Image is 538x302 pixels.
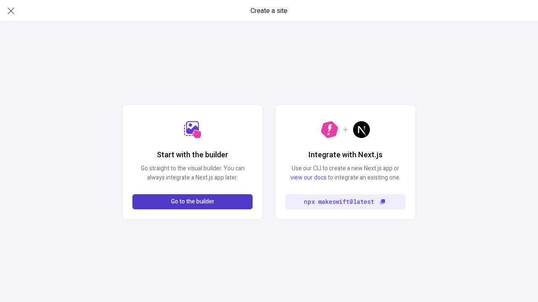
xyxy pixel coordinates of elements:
h2: Integrate with Next.js [309,150,382,161]
button: Go to the builder [132,194,253,209]
p: Use our CLI to create a new Next.js app or to integrate an existing one. [285,164,406,182]
h2: Start with the builder [157,150,228,161]
p: Go straight to the visual builder. You can always integrate a Next.js app later. [132,164,253,182]
a: view our docs [290,173,327,182]
span: Go to the builder [171,197,214,206]
span: Create a site [251,6,287,16]
code: npx makeswift@latest [304,197,374,206]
